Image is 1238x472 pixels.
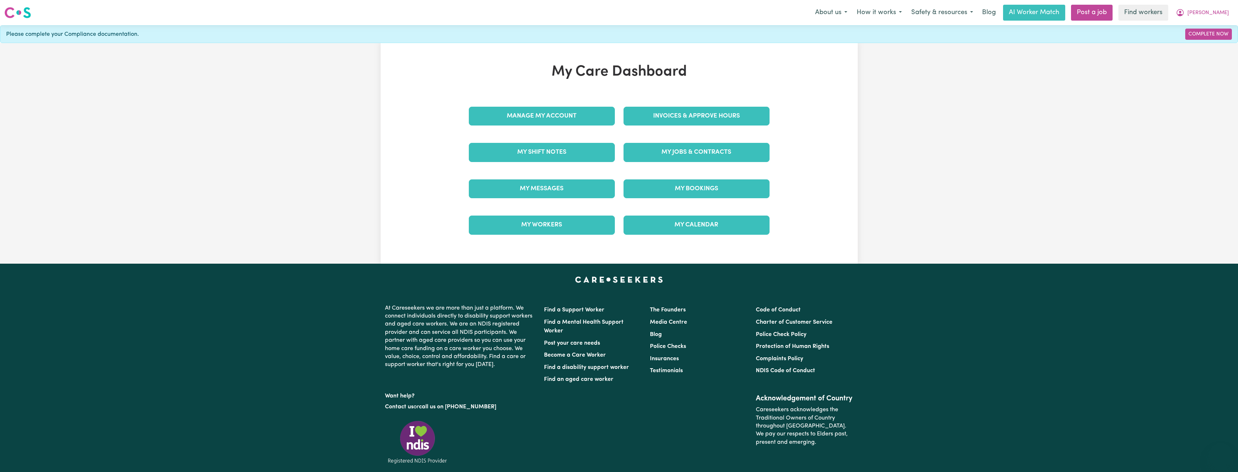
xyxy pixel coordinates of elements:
p: Want help? [385,389,535,400]
span: [PERSON_NAME] [1187,9,1229,17]
a: Charter of Customer Service [756,319,832,325]
a: Complaints Policy [756,356,803,362]
a: Complete Now [1185,29,1232,40]
a: Find a Mental Health Support Worker [544,319,624,334]
button: About us [810,5,852,20]
a: Become a Care Worker [544,352,606,358]
a: Blog [650,332,662,337]
a: Invoices & Approve Hours [624,107,770,126]
p: Careseekers acknowledges the Traditional Owners of Country throughout [GEOGRAPHIC_DATA]. We pay o... [756,403,853,449]
a: Insurances [650,356,679,362]
iframe: Button to launch messaging window [1209,443,1232,466]
a: AI Worker Match [1003,5,1065,21]
a: Careseekers logo [4,4,31,21]
a: Careseekers home page [575,277,663,282]
a: The Founders [650,307,686,313]
a: Find workers [1118,5,1168,21]
a: Testimonials [650,368,683,374]
a: Contact us [385,404,414,410]
a: Find an aged care worker [544,377,613,382]
a: Blog [978,5,1000,21]
button: My Account [1171,5,1234,20]
h2: Acknowledgement of Country [756,394,853,403]
a: Protection of Human Rights [756,344,829,349]
a: My Shift Notes [469,143,615,162]
span: Please complete your Compliance documentation. [6,30,139,39]
button: How it works [852,5,907,20]
img: Careseekers logo [4,6,31,19]
a: NDIS Code of Conduct [756,368,815,374]
a: Post your care needs [544,340,600,346]
button: Safety & resources [907,5,978,20]
a: Post a job [1071,5,1113,21]
a: My Messages [469,179,615,198]
a: My Calendar [624,216,770,234]
p: or [385,400,535,414]
a: My Bookings [624,179,770,198]
a: My Jobs & Contracts [624,143,770,162]
a: Find a disability support worker [544,365,629,370]
a: Media Centre [650,319,687,325]
a: Find a Support Worker [544,307,604,313]
a: Police Checks [650,344,686,349]
a: My Workers [469,216,615,234]
a: call us on [PHONE_NUMBER] [419,404,496,410]
a: Code of Conduct [756,307,801,313]
p: At Careseekers we are more than just a platform. We connect individuals directly to disability su... [385,301,535,372]
a: Manage My Account [469,107,615,126]
h1: My Care Dashboard [464,63,774,81]
a: Police Check Policy [756,332,806,337]
img: Registered NDIS provider [385,420,450,465]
